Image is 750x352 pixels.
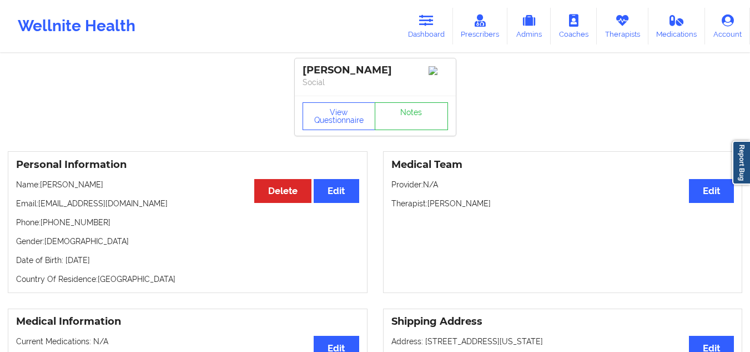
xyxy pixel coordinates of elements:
[391,198,734,209] p: Therapist: [PERSON_NAME]
[314,179,359,203] button: Edit
[597,8,648,44] a: Therapists
[16,274,359,285] p: Country Of Residence: [GEOGRAPHIC_DATA]
[705,8,750,44] a: Account
[732,141,750,185] a: Report Bug
[507,8,551,44] a: Admins
[391,158,734,171] h3: Medical Team
[303,64,448,77] div: [PERSON_NAME]
[391,179,734,190] p: Provider: N/A
[453,8,508,44] a: Prescribers
[16,179,359,190] p: Name: [PERSON_NAME]
[303,77,448,88] p: Social
[400,8,453,44] a: Dashboard
[254,179,311,203] button: Delete
[391,336,734,347] p: Address: [STREET_ADDRESS][US_STATE]
[429,66,448,75] img: Image%2Fplaceholer-image.png
[391,315,734,328] h3: Shipping Address
[16,336,359,347] p: Current Medications: N/A
[551,8,597,44] a: Coaches
[648,8,706,44] a: Medications
[16,315,359,328] h3: Medical Information
[16,198,359,209] p: Email: [EMAIL_ADDRESS][DOMAIN_NAME]
[16,158,359,171] h3: Personal Information
[16,236,359,247] p: Gender: [DEMOGRAPHIC_DATA]
[16,255,359,266] p: Date of Birth: [DATE]
[16,217,359,228] p: Phone: [PHONE_NUMBER]
[689,179,734,203] button: Edit
[303,102,376,130] button: View Questionnaire
[375,102,448,130] a: Notes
